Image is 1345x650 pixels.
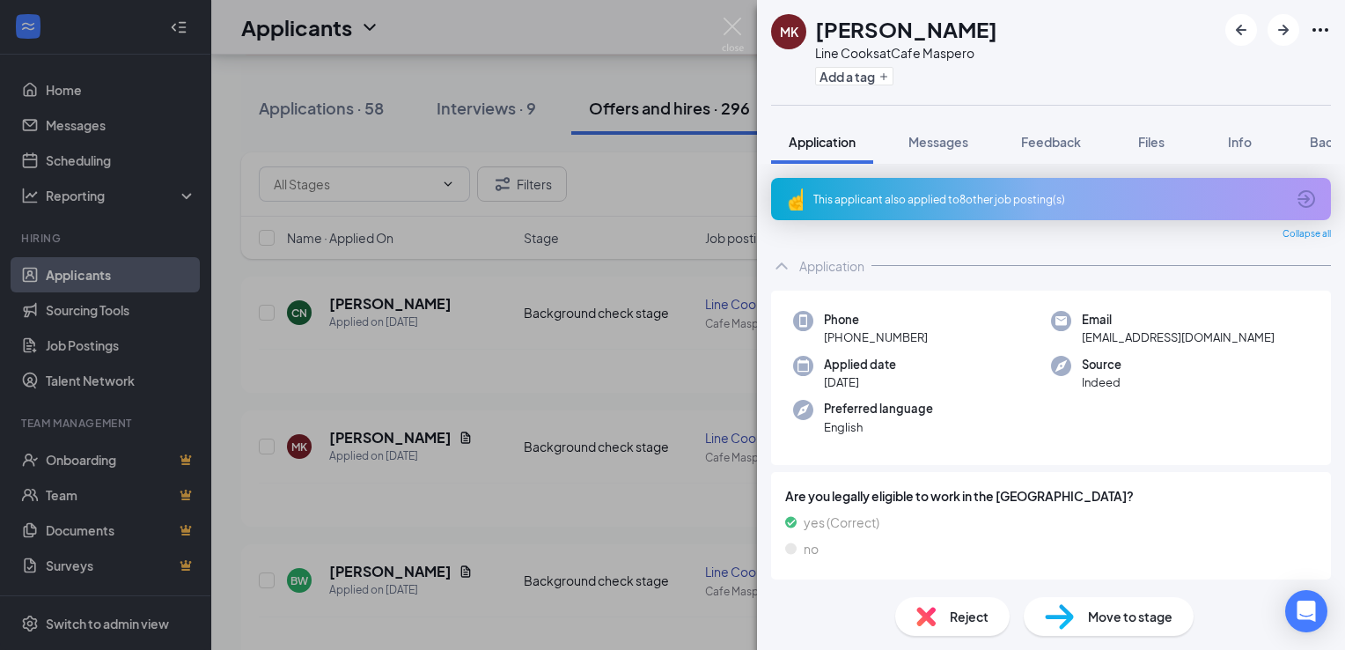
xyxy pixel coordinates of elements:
div: This applicant also applied to 8 other job posting(s) [813,192,1285,207]
svg: Plus [878,71,889,82]
span: Applied date [824,356,896,373]
div: Application [799,257,864,275]
span: Files [1138,134,1165,150]
span: Messages [908,134,968,150]
button: ArrowLeftNew [1225,14,1257,46]
span: Reject [950,607,989,626]
span: English [824,418,933,436]
span: yes (Correct) [804,513,879,532]
svg: ArrowLeftNew [1231,19,1252,41]
span: Application [789,134,856,150]
span: Feedback [1021,134,1081,150]
span: [EMAIL_ADDRESS][DOMAIN_NAME] [1082,329,1275,346]
svg: ArrowCircle [1296,188,1317,210]
span: Source [1082,356,1121,373]
svg: ArrowRight [1273,19,1294,41]
span: [PHONE_NUMBER] [824,329,928,346]
div: Line Cooks at Cafe Maspero [815,44,997,62]
span: Indeed [1082,373,1121,391]
button: ArrowRight [1268,14,1299,46]
span: Collapse all [1283,227,1331,241]
span: Info [1228,134,1252,150]
div: Open Intercom Messenger [1285,590,1327,632]
h1: [PERSON_NAME] [815,14,997,44]
svg: Ellipses [1310,19,1331,41]
span: Move to stage [1088,607,1172,626]
span: Preferred language [824,400,933,417]
div: MK [780,23,798,41]
span: Email [1082,311,1275,329]
span: Are you legally eligible to work in the [GEOGRAPHIC_DATA]? [785,486,1317,506]
span: Phone [824,311,928,329]
span: [DATE] [824,373,896,391]
svg: ChevronUp [771,255,792,277]
button: PlusAdd a tag [815,67,893,85]
span: no [804,539,819,558]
